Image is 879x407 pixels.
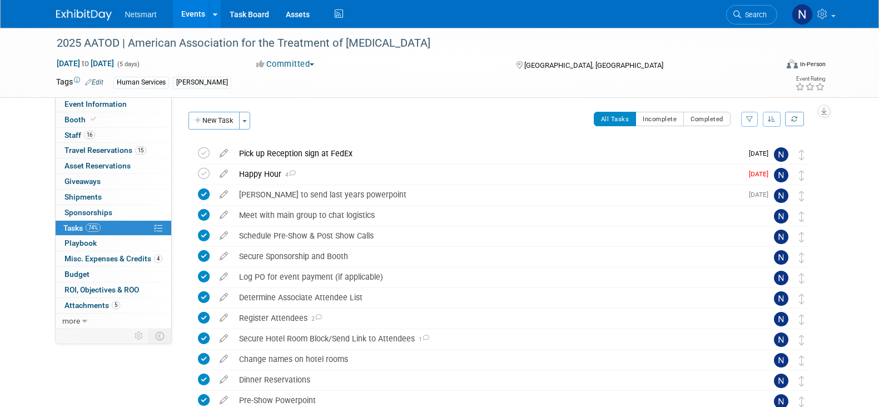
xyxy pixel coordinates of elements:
a: edit [214,395,234,405]
button: New Task [188,112,240,130]
img: Nina Finn [774,332,788,347]
a: edit [214,334,234,344]
a: Refresh [785,112,804,126]
span: ROI, Objectives & ROO [64,285,139,294]
span: 15 [135,146,146,155]
i: Move task [799,211,804,222]
a: edit [214,354,234,364]
span: 1 [415,336,429,343]
a: ROI, Objectives & ROO [56,282,171,297]
td: Tags [56,76,103,89]
span: to [80,59,91,68]
td: Personalize Event Tab Strip [130,329,149,343]
a: edit [214,148,234,158]
span: 2 [307,315,322,322]
a: edit [214,375,234,385]
a: Sponsorships [56,205,171,220]
a: Event Information [56,97,171,112]
img: Nina Finn [774,230,788,244]
i: Move task [799,273,804,284]
span: [DATE] [749,170,774,178]
img: Nina Finn [792,4,813,25]
div: In-Person [799,60,826,68]
span: 5 [112,301,120,309]
div: Event Format [712,58,826,75]
i: Move task [799,150,804,160]
span: [GEOGRAPHIC_DATA], [GEOGRAPHIC_DATA] [524,61,663,70]
span: 16 [84,131,95,139]
div: Log PO for event payment (if applicable) [234,267,752,286]
a: edit [214,292,234,302]
span: Misc. Expenses & Credits [64,254,162,263]
i: Move task [799,294,804,304]
span: Budget [64,270,90,279]
div: Determine Associate Attendee List [234,288,752,307]
img: Nina Finn [774,312,788,326]
img: Nina Finn [774,147,788,162]
i: Move task [799,191,804,201]
div: Event Rating [795,76,825,82]
img: Nina Finn [774,209,788,224]
span: (5 days) [116,61,140,68]
i: Move task [799,252,804,263]
div: Secure Hotel Room Block/Send Link to Attendees [234,329,752,348]
div: Happy Hour [234,165,742,183]
span: Asset Reservations [64,161,131,170]
a: Edit [85,78,103,86]
span: Playbook [64,239,97,247]
a: Travel Reservations15 [56,143,171,158]
span: 4 [281,171,296,178]
span: 4 [154,255,162,263]
a: edit [214,190,234,200]
a: Attachments5 [56,298,171,313]
div: [PERSON_NAME] to send last years powerpoint [234,185,742,204]
div: [PERSON_NAME] [173,77,231,88]
a: Tasks74% [56,221,171,236]
button: Incomplete [635,112,684,126]
span: Travel Reservations [64,146,146,155]
i: Move task [799,396,804,407]
a: Staff16 [56,128,171,143]
i: Move task [799,314,804,325]
div: Register Attendees [234,309,752,327]
span: [DATE] [DATE] [56,58,115,68]
img: Nina Finn [774,271,788,285]
i: Move task [799,170,804,181]
span: Giveaways [64,177,101,186]
i: Move task [799,376,804,386]
i: Booth reservation complete [91,116,96,122]
a: edit [214,251,234,261]
span: Staff [64,131,95,140]
div: Change names on hotel rooms [234,350,752,369]
span: [DATE] [749,191,774,198]
span: Shipments [64,192,102,201]
span: Sponsorships [64,208,112,217]
a: edit [214,210,234,220]
img: Nina Finn [774,374,788,388]
a: edit [214,169,234,179]
img: Nina Finn [774,291,788,306]
a: Asset Reservations [56,158,171,173]
td: Toggle Event Tabs [148,329,171,343]
div: Pick up Reception sign at FedEx [234,144,742,163]
span: Netsmart [125,10,157,19]
img: Nina Finn [774,168,788,182]
span: Search [741,11,767,19]
a: Booth [56,112,171,127]
img: ExhibitDay [56,9,112,21]
span: Booth [64,115,98,124]
a: edit [214,231,234,241]
a: Misc. Expenses & Credits4 [56,251,171,266]
button: Committed [252,58,319,70]
a: edit [214,272,234,282]
i: Move task [799,335,804,345]
a: Shipments [56,190,171,205]
span: Event Information [64,100,127,108]
a: Search [726,5,777,24]
a: more [56,314,171,329]
div: Meet with main group to chat logistics [234,206,752,225]
div: Human Services [113,77,169,88]
a: Budget [56,267,171,282]
a: Giveaways [56,174,171,189]
button: Completed [683,112,731,126]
